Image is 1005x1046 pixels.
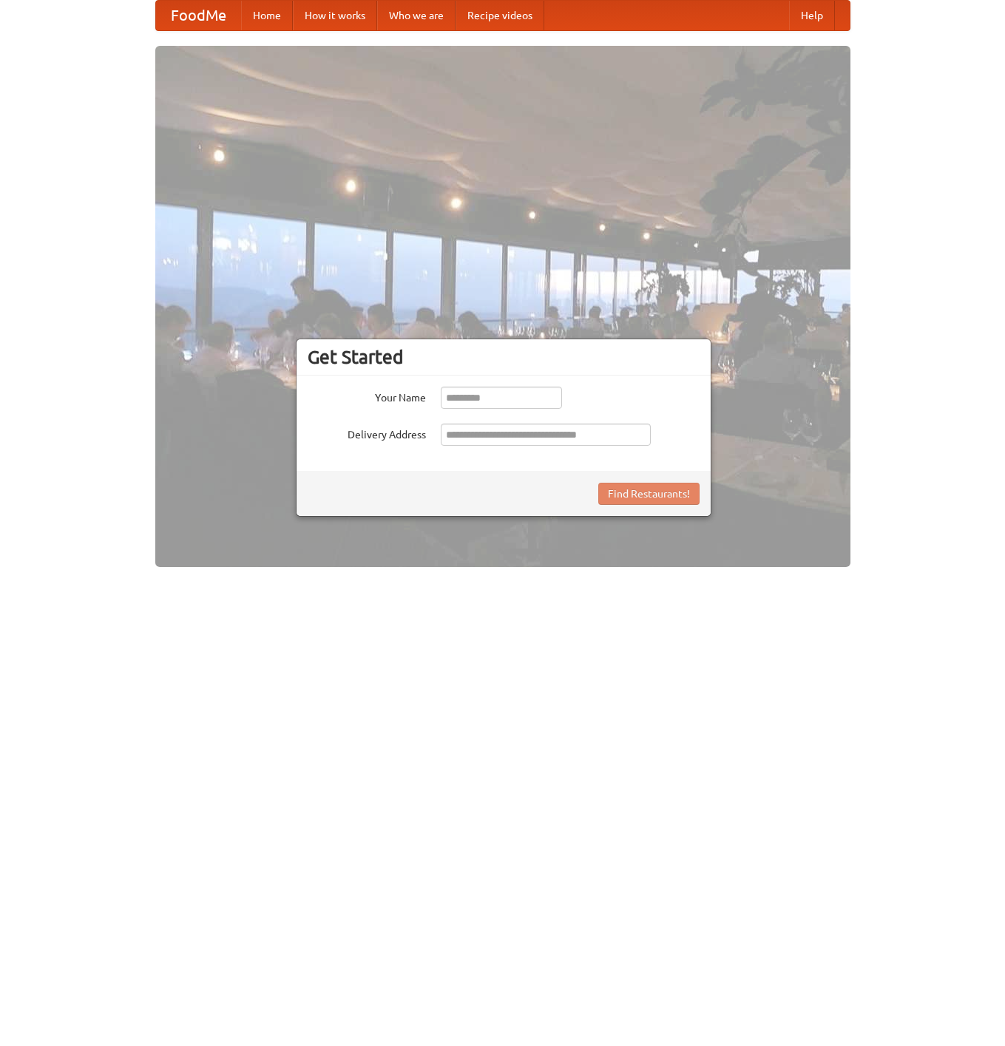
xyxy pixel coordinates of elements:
[293,1,377,30] a: How it works
[377,1,456,30] a: Who we are
[789,1,835,30] a: Help
[456,1,544,30] a: Recipe videos
[156,1,241,30] a: FoodMe
[598,483,700,505] button: Find Restaurants!
[308,424,426,442] label: Delivery Address
[308,387,426,405] label: Your Name
[308,346,700,368] h3: Get Started
[241,1,293,30] a: Home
